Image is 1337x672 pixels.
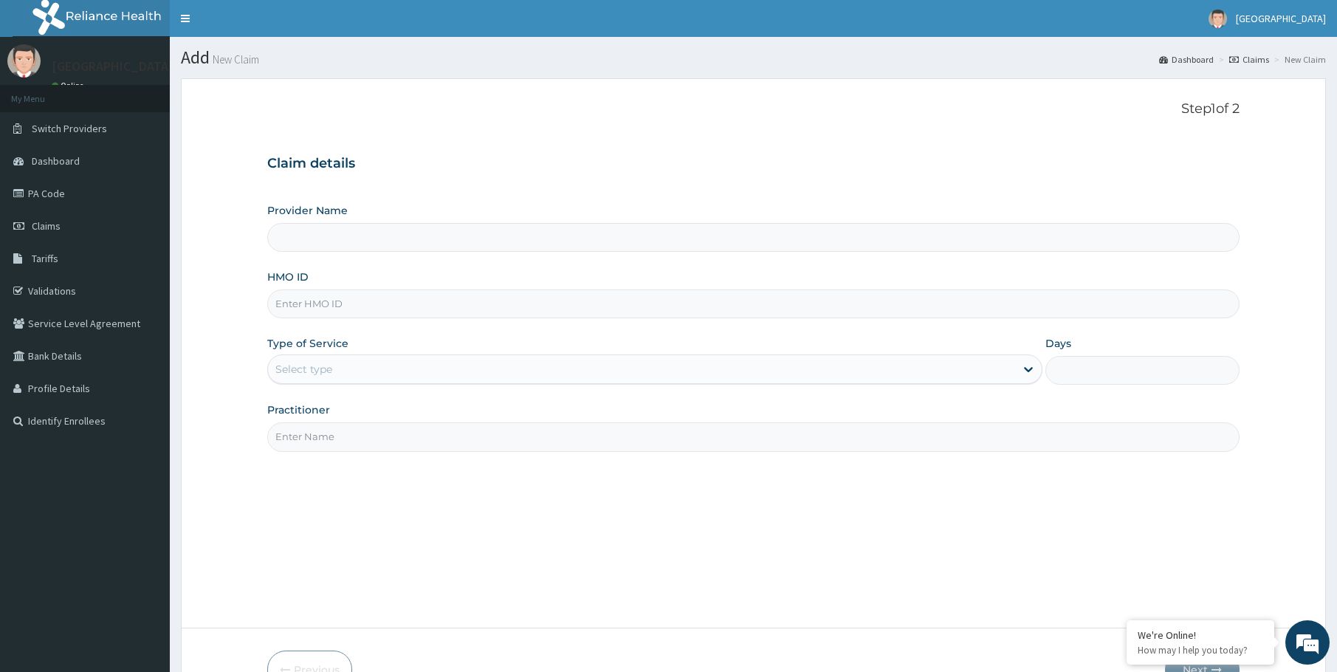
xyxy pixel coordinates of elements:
[1138,628,1263,642] div: We're Online!
[32,219,61,233] span: Claims
[1045,336,1071,351] label: Days
[267,270,309,284] label: HMO ID
[32,252,58,265] span: Tariffs
[267,422,1240,451] input: Enter Name
[275,362,332,377] div: Select type
[1236,12,1326,25] span: [GEOGRAPHIC_DATA]
[1138,644,1263,656] p: How may I help you today?
[1209,10,1227,28] img: User Image
[267,402,330,417] label: Practitioner
[52,60,173,73] p: [GEOGRAPHIC_DATA]
[1229,53,1269,66] a: Claims
[267,289,1240,318] input: Enter HMO ID
[181,48,1326,67] h1: Add
[32,122,107,135] span: Switch Providers
[1159,53,1214,66] a: Dashboard
[52,80,87,91] a: Online
[267,203,348,218] label: Provider Name
[7,44,41,78] img: User Image
[267,156,1240,172] h3: Claim details
[267,336,348,351] label: Type of Service
[210,54,259,65] small: New Claim
[267,101,1240,117] p: Step 1 of 2
[32,154,80,168] span: Dashboard
[1271,53,1326,66] li: New Claim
